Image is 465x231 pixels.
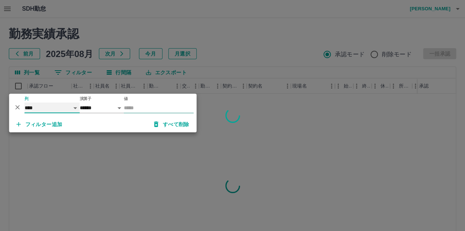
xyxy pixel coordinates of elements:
[25,96,29,102] label: 列
[124,96,128,102] label: 値
[80,96,92,102] label: 演算子
[148,118,195,131] button: すべて削除
[11,118,68,131] button: フィルター追加
[12,102,23,113] button: 削除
